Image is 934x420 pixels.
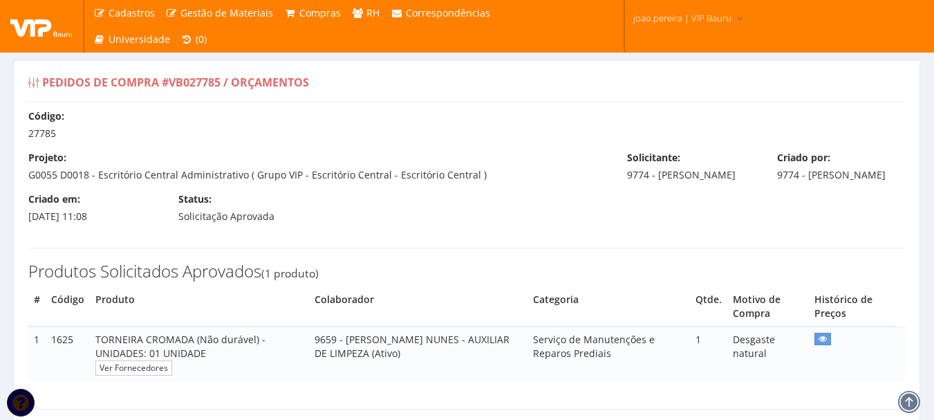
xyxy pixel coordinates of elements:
span: joao.pereira | VIP Bauru [633,11,731,25]
span: Pedidos de Compra #VB027785 / Orçamentos [42,75,309,90]
td: 1 [28,327,46,381]
label: Código: [28,109,64,123]
a: (0) [176,26,213,53]
div: 9774 - [PERSON_NAME] [617,151,767,182]
td: Serviço de Manutenções e Reparos Prediais [527,327,689,381]
label: Solicitante: [627,151,680,165]
label: Criado em: [28,192,80,206]
label: Projeto: [28,151,66,165]
span: Compras [299,6,341,19]
td: 1 [690,327,727,381]
th: Código [46,287,90,327]
label: Criado por: [777,151,830,165]
a: Universidade [88,26,176,53]
span: TORNEIRA CROMADA (Não durável) - UNIDADES: 01 UNIDADE [95,333,265,360]
span: Universidade [109,33,170,46]
th: # [28,287,46,327]
small: (1 produto) [261,266,319,281]
img: logo [10,16,73,37]
a: Ver Fornecedores [95,360,172,375]
label: Status: [178,192,212,206]
th: Quantidade [690,287,727,327]
div: G0055 D0018 - Escritório Central Administrativo ( Grupo VIP - Escritório Central - Escritório Cen... [18,151,617,182]
div: Solicitação Aprovada [168,192,318,223]
th: Motivo de Compra [727,287,810,327]
th: Categoria do Produto [527,287,689,327]
span: Correspondências [406,6,490,19]
span: Gestão de Materiais [180,6,273,19]
td: 9659 - [PERSON_NAME] NUNES - AUXILIAR DE LIMPEZA (Ativo) [309,327,527,381]
td: 1625 [46,327,90,381]
span: (0) [196,33,207,46]
div: 9774 - [PERSON_NAME] [767,151,917,182]
div: [DATE] 11:08 [18,192,168,223]
th: Colaborador [309,287,527,327]
div: 27785 [18,109,916,140]
th: Produto [90,287,309,327]
th: Histórico de Preços [809,287,895,327]
td: Desgaste natural [727,327,810,381]
h3: Produtos Solicitados Aprovados [28,262,906,280]
span: Cadastros [109,6,155,19]
span: RH [366,6,380,19]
